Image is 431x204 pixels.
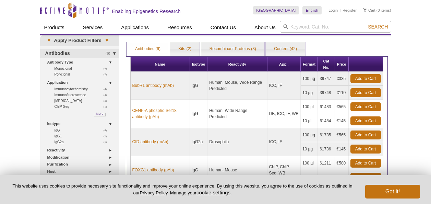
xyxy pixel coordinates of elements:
[47,79,115,86] a: Application
[363,6,391,14] li: (0 items)
[163,21,196,34] a: Resources
[206,21,240,34] a: Contact Us
[132,167,174,173] a: FOXG1 antibody (pAb)
[267,128,301,156] td: ICC, IF
[112,8,181,14] h2: Enabling Epigenetics Research
[318,170,335,184] td: 61212
[96,111,104,116] span: More
[335,128,349,142] td: €565
[335,72,349,86] td: €335
[207,156,267,184] td: Human, Mouse
[318,100,335,114] td: 61483
[94,113,106,116] a: More
[79,21,107,34] a: Services
[350,131,381,139] a: Add to Cart
[55,86,111,92] a: (4)Immunocytochemistry
[301,86,318,100] td: 10 µg
[365,185,420,199] button: Got it!
[190,57,208,72] th: Isotype
[335,114,349,128] td: €145
[318,114,335,128] td: 61484
[44,37,54,44] span: ▾
[207,72,267,100] td: Human, Mouse, Wide Range Predicted
[47,154,115,161] a: Modification
[47,59,115,66] a: Antibody Type
[40,49,119,58] a: (6)Antibodies
[140,190,167,195] a: Privacy Policy
[335,100,349,114] td: €565
[132,107,188,120] a: CENP-A phospho Ser18 antibody (pAb)
[127,42,169,56] a: Antibodies (6)
[104,92,111,98] span: (4)
[104,133,111,139] span: (1)
[318,156,335,170] td: 61211
[47,147,115,154] a: Reactivity
[117,21,153,34] a: Applications
[350,88,381,97] a: Add to Cart
[40,35,119,46] a: ▾Apply Product Filters▾
[190,100,208,128] td: IgG
[267,100,301,128] td: DB, ICC, IF, WB
[55,127,111,133] a: (4)IgG
[343,8,357,13] a: Register
[253,6,299,14] a: [GEOGRAPHIC_DATA]
[132,82,174,89] a: BubR1 antibody (mAb)
[335,142,349,156] td: €145
[350,145,381,154] a: Add to Cart
[47,161,115,168] a: Purification
[106,49,114,58] span: (6)
[335,170,349,184] td: €145
[363,8,367,12] img: Your Cart
[340,6,341,14] li: |
[266,42,305,56] a: Content (42)
[101,37,112,44] span: ▾
[350,116,381,125] a: Add to Cart
[301,128,318,142] td: 100 µg
[190,72,208,100] td: IgG
[301,156,318,170] td: 100 µl
[55,66,111,71] a: (4)Monoclonal
[363,8,375,13] a: Cart
[267,156,301,184] td: ChIP, ChIP-Seq, WB
[55,71,111,77] a: (2)Polyclonal
[40,21,69,34] a: Products
[47,168,115,175] a: Host
[366,24,390,30] button: Search
[318,72,335,86] td: 39747
[302,6,322,14] a: English
[132,139,168,145] a: CID antibody (mAb)
[368,24,388,30] span: Search
[328,8,338,13] a: Login
[301,72,318,86] td: 100 µg
[250,21,280,34] a: About Us
[335,86,349,100] td: €110
[55,104,111,110] a: (1)ChIP-Seq
[11,183,354,196] p: This website uses cookies to provide necessary site functionality and improve your online experie...
[55,92,111,98] a: (4)Immunofluorescence
[301,100,318,114] td: 100 µl
[267,72,301,100] td: ICC, IF
[104,139,111,145] span: (1)
[190,156,208,184] td: IgG
[350,159,381,168] a: Add to Cart
[104,66,111,71] span: (4)
[47,120,115,127] a: Isotype
[190,128,208,156] td: IgG2a
[104,71,111,77] span: (2)
[280,21,391,33] input: Keyword, Cat. No.
[267,57,301,72] th: Appl.
[196,190,230,195] button: cookie settings
[55,98,111,104] a: (3)[MEDICAL_DATA]
[318,86,335,100] td: 39748
[131,57,190,72] th: Name
[201,42,264,56] a: Recombinant Proteins (3)
[350,102,381,111] a: Add to Cart
[104,104,111,110] span: (1)
[318,128,335,142] td: 61735
[55,139,111,145] a: (1)IgG2a
[350,173,381,182] a: Add to Cart
[318,142,335,156] td: 61736
[335,57,349,72] th: Price
[104,86,111,92] span: (4)
[104,98,111,104] span: (3)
